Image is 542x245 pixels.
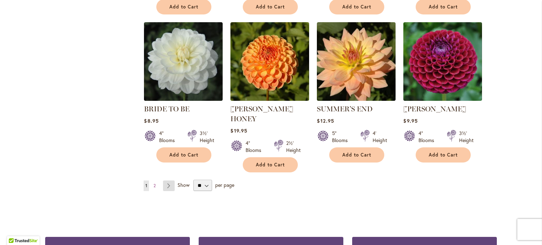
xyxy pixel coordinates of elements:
span: 2 [153,183,156,188]
a: CRICHTON HONEY [230,96,309,102]
a: [PERSON_NAME] [403,105,466,113]
span: Add to Cart [256,162,285,168]
button: Add to Cart [329,147,384,163]
div: 5" Blooms [332,130,352,144]
button: Add to Cart [156,147,211,163]
div: 4" Blooms [246,140,265,154]
span: Add to Cart [169,4,198,10]
div: 4' Height [373,130,387,144]
span: per page [215,182,234,188]
a: BRIDE TO BE [144,105,189,113]
button: Add to Cart [243,157,298,172]
span: Add to Cart [429,4,458,10]
div: 4" Blooms [418,130,438,144]
div: 2½' Height [286,140,301,154]
img: SUMMER'S END [317,22,396,101]
a: 2 [152,180,157,191]
span: $12.95 [317,117,334,124]
span: $9.95 [403,117,417,124]
iframe: Launch Accessibility Center [5,220,25,240]
span: Add to Cart [256,4,285,10]
span: 1 [145,183,147,188]
a: BRIDE TO BE [144,96,223,102]
a: [PERSON_NAME] HONEY [230,105,293,123]
img: Ivanetti [403,22,482,101]
a: Ivanetti [403,96,482,102]
span: $19.95 [230,127,247,134]
span: Add to Cart [169,152,198,158]
div: 3½' Height [200,130,214,144]
a: SUMMER'S END [317,96,396,102]
span: Add to Cart [429,152,458,158]
img: CRICHTON HONEY [230,22,309,101]
span: Show [177,182,189,188]
span: Add to Cart [342,4,371,10]
div: 4" Blooms [159,130,179,144]
button: Add to Cart [416,147,471,163]
span: Add to Cart [342,152,371,158]
img: BRIDE TO BE [144,22,223,101]
div: 3½' Height [459,130,474,144]
a: SUMMER'S END [317,105,373,113]
span: $8.95 [144,117,158,124]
